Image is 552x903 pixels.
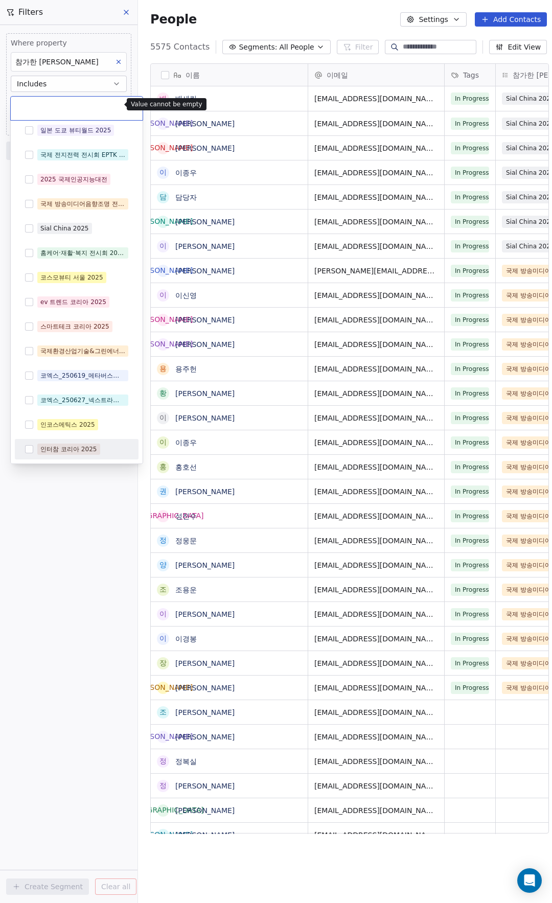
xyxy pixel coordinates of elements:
div: 홈케어·재활·복지 전시회 2025 [40,248,125,258]
div: 코엑스_250619_메타버스엑스포 [40,371,125,380]
div: Sial China 2025 [40,224,89,233]
div: 국제 전지전력 전시회 EPTK 2025 [40,150,125,159]
p: Value cannot be empty [131,100,202,108]
div: 스마트테크 코리아 2025 [40,322,109,331]
div: 코스모뷰티 서울 2025 [40,273,103,282]
div: 인터참 코리아 2025 [40,445,97,454]
div: 국제 방송미디어음향조명 전시회 2025 [40,199,125,209]
div: 2025 국제인공지능대전 [40,175,107,184]
div: 인코스메틱스 2025 [40,420,95,429]
div: 국제환경산업기술&그린에너지전 2025 [40,346,125,356]
div: ev 트렌드 코리아 2025 [40,297,106,307]
div: 일본 도쿄 뷰티월드 2025 [40,126,111,135]
div: 코엑스_250627_넥스트라이즈 [40,396,125,405]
